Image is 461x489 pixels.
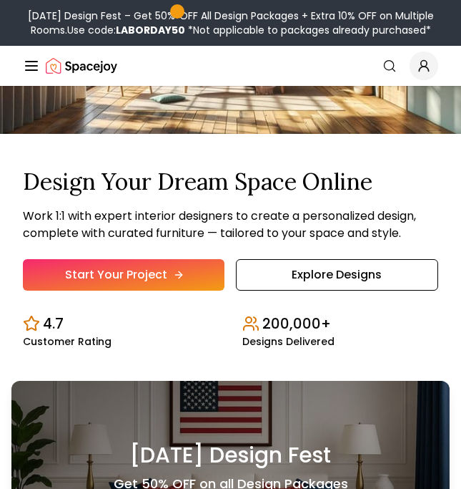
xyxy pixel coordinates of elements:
nav: Global [23,46,438,86]
h3: [DATE] Design Fest [130,442,331,468]
a: Start Your Project [23,259,224,291]
b: LABORDAY50 [116,23,185,37]
span: *Not applicable to packages already purchased* [185,23,431,37]
div: [DATE] Design Fest – Get 50% OFF All Design Packages + Extra 10% OFF on Multiple Rooms. [6,9,455,37]
a: Spacejoy [46,52,117,80]
p: 4.7 [43,314,64,334]
small: Designs Delivered [242,337,334,347]
small: Customer Rating [23,337,111,347]
div: Design stats [23,302,438,347]
h1: Design Your Dream Space Online [23,168,438,195]
img: Spacejoy Logo [46,52,117,80]
p: 200,000+ [262,314,331,334]
a: Explore Designs [236,259,439,291]
span: Use code: [67,23,185,37]
p: Work 1:1 with expert interior designers to create a personalized design, complete with curated fu... [23,208,438,242]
